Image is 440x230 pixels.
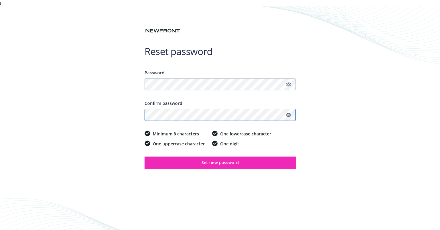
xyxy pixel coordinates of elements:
span: Set new password [201,160,239,165]
h1: Reset password [145,45,296,57]
span: Minimum 8 characters [153,131,199,137]
img: Newfront logo [145,28,181,34]
button: Set new password [145,157,296,169]
span: One digit [220,141,239,147]
a: Show password [285,111,292,118]
span: One lowercase character [220,131,271,137]
span: Confirm password [145,100,182,106]
a: Show password [285,81,292,88]
span: Password [145,70,165,76]
span: One uppercase character [153,141,205,147]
